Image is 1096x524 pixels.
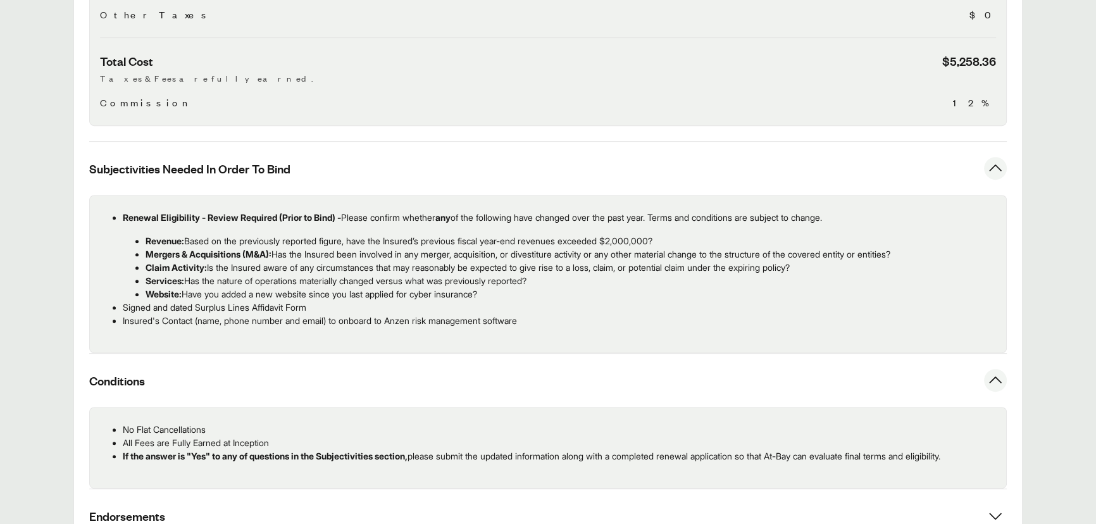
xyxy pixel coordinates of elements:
p: Have you added a new website since you last applied for cyber insurance? [146,287,996,301]
span: 12% [953,95,996,110]
span: Other Taxes [100,7,211,22]
strong: If the answer is "Yes" to any of questions in the Subjectivities section, [123,451,408,461]
button: Subjectivities Needed In Order To Bind [89,142,1007,195]
strong: Renewal Eligibility - Review Required (Prior to Bind) - [123,212,341,223]
span: Conditions [89,373,145,389]
span: Commission [100,95,193,110]
p: Has the nature of operations materially changed versus what was previously reported? [146,274,996,287]
span: $5,258.36 [942,53,996,69]
strong: Website: [146,289,182,299]
strong: Revenue: [146,235,184,246]
span: Total Cost [100,53,153,69]
strong: any [435,212,451,223]
button: Conditions [89,354,1007,407]
p: Has the Insured been involved in any merger, acquisition, or divestiture activity or any other ma... [146,247,996,261]
p: Taxes & Fees are fully earned. [100,72,996,85]
strong: Services: [146,275,184,286]
p: All Fees are Fully Earned at Inception [123,436,996,449]
strong: Claim Activity: [146,262,207,273]
p: Is the Insured aware of any circumstances that may reasonably be expected to give rise to a loss,... [146,261,996,274]
p: Insured's Contact (name, phone number and email) to onboard to Anzen risk management software [123,314,996,327]
p: Signed and dated Surplus Lines Affidavit Form [123,301,996,314]
span: $0 [969,7,996,22]
p: Please confirm whether of the following have changed over the past year. Terms and conditions are... [123,211,996,224]
p: please submit the updated information along with a completed renewal application so that At-Bay c... [123,449,996,463]
strong: Mergers & Acquisitions (M&A): [146,249,271,259]
p: No Flat Cancellations [123,423,996,436]
span: Subjectivities Needed In Order To Bind [89,161,290,177]
p: Based on the previously reported figure, have the Insured’s previous fiscal year-end revenues exc... [146,234,996,247]
span: Endorsements [89,508,165,524]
